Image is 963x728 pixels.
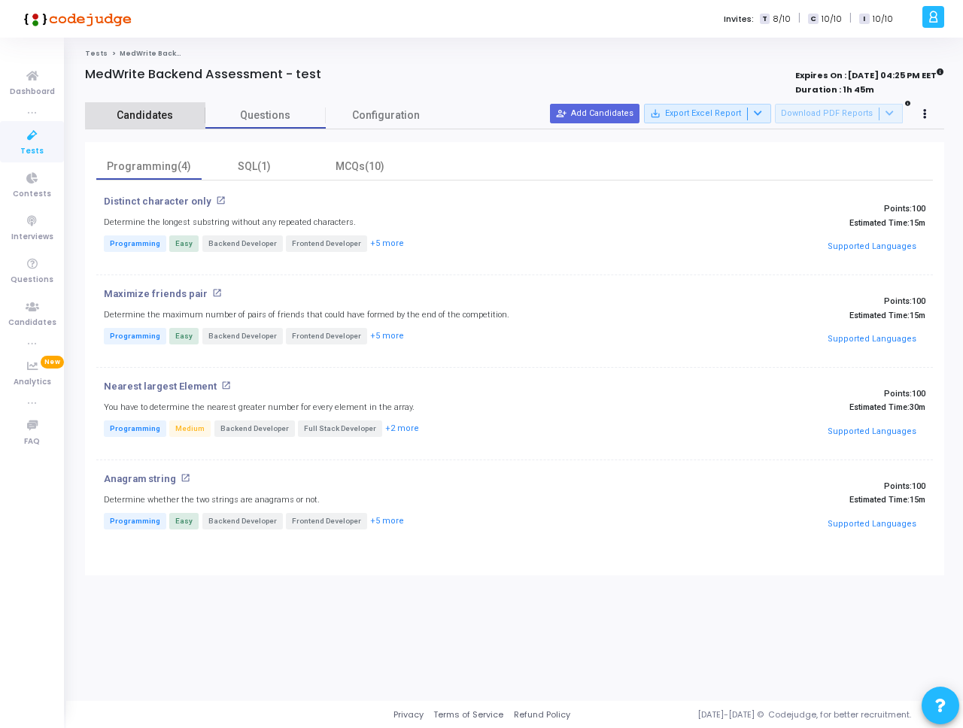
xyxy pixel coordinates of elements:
nav: breadcrumb [85,49,944,59]
span: Tests [20,145,44,158]
h4: MedWrite Backend Assessment - test [85,67,321,82]
button: Add Candidates [550,104,639,123]
span: Programming [104,420,166,437]
a: Refund Policy [514,708,570,721]
img: logo [19,4,132,34]
a: Privacy [393,708,424,721]
button: Supported Languages [822,329,921,351]
span: | [798,11,800,26]
span: Interviews [11,231,53,244]
p: Estimated Time: [661,218,925,228]
h5: Determine whether the two strings are anagrams or not. [104,495,320,505]
span: Frontend Developer [286,513,367,529]
mat-icon: save_alt [650,108,661,119]
button: Supported Languages [822,513,921,535]
h5: Determine the maximum number of pairs of friends that could have formed by the end of the competi... [104,310,509,320]
p: Anagram string [104,473,176,485]
button: Download PDF Reports [775,104,903,123]
span: Frontend Developer [286,328,367,344]
p: Points: [661,389,925,399]
h5: You have to determine the nearest greater number for every element in the array. [104,402,415,412]
p: Points: [661,481,925,491]
a: Tests [85,49,108,58]
span: 10/10 [873,13,893,26]
span: MedWrite Backend Assessment - test [120,49,263,58]
span: Backend Developer [202,328,283,344]
span: T [760,14,770,25]
span: C [808,14,818,25]
span: Backend Developer [214,420,295,437]
button: Supported Languages [822,421,921,444]
h5: Determine the longest substring without any repeated characters. [104,217,356,227]
div: Programming(4) [105,159,193,174]
span: 15m [910,311,925,320]
div: [DATE]-[DATE] © Codejudge, for better recruitment. [570,708,944,721]
span: Candidates [85,108,205,123]
button: Supported Languages [822,236,921,259]
button: Export Excel Report [644,104,771,123]
span: I [859,14,869,25]
span: Backend Developer [202,235,283,252]
a: Terms of Service [433,708,503,721]
p: Nearest largest Element [104,381,217,393]
mat-icon: person_add_alt [556,108,567,119]
p: Maximize friends pair [104,288,208,300]
strong: Expires On : [DATE] 04:25 PM EET [795,65,944,82]
p: Estimated Time: [661,311,925,320]
mat-icon: open_in_new [221,381,231,390]
div: SQL(1) [211,159,298,174]
span: Full Stack Developer [298,420,382,437]
span: Easy [169,513,199,529]
span: Dashboard [10,86,55,99]
span: Easy [169,235,199,252]
span: 100 [912,481,925,491]
button: +5 more [369,329,405,344]
span: Configuration [352,108,420,123]
p: Distinct character only [104,196,211,208]
span: | [849,11,852,26]
span: 15m [910,218,925,228]
span: Backend Developer [202,513,283,529]
span: Questions [11,274,53,287]
mat-icon: open_in_new [212,288,222,298]
span: Contests [13,188,51,201]
p: Points: [661,296,925,306]
mat-icon: open_in_new [216,196,226,205]
p: Estimated Time: [661,495,925,505]
span: Programming [104,513,166,529]
span: 15m [910,495,925,505]
span: Programming [104,328,166,344]
span: FAQ [24,435,40,448]
span: Easy [169,328,199,344]
span: New [41,356,64,369]
span: 10/10 [822,13,842,26]
span: Programming [104,235,166,252]
span: 8/10 [773,13,791,26]
p: Points: [661,204,925,214]
span: Questions [205,108,326,123]
span: Medium [169,420,211,437]
span: Frontend Developer [286,235,367,252]
span: 100 [912,204,925,214]
div: MCQs(10) [316,159,403,174]
span: 100 [912,296,925,306]
strong: Duration : 1h 45m [795,83,874,96]
span: 30m [910,402,925,412]
label: Invites: [724,13,754,26]
button: +5 more [369,514,405,529]
span: Candidates [8,317,56,329]
span: Analytics [14,376,51,389]
button: +2 more [384,422,420,436]
button: +5 more [369,237,405,251]
span: 100 [912,389,925,399]
p: Estimated Time: [661,402,925,412]
mat-icon: open_in_new [181,473,190,483]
